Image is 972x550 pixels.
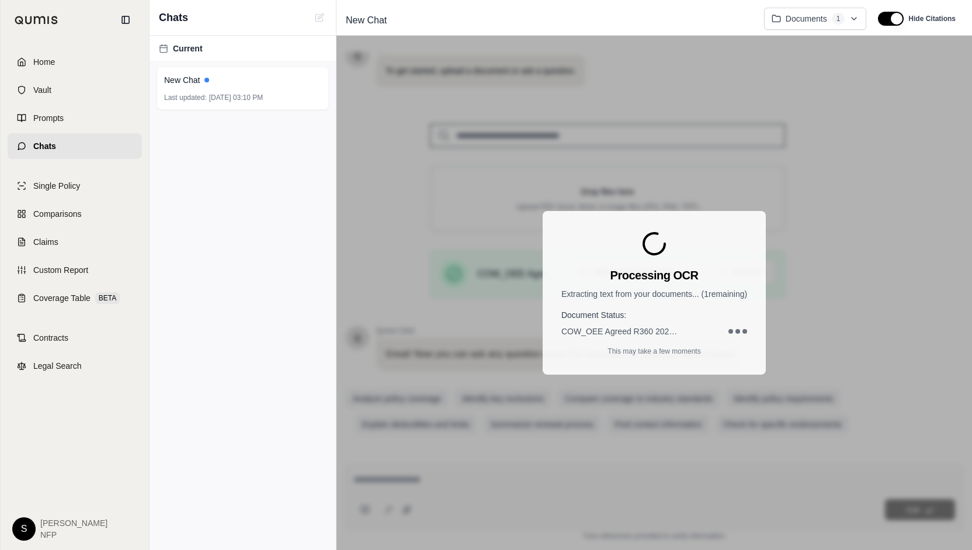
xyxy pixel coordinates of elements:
span: Current [173,43,203,54]
span: Claims [33,236,58,248]
span: Contracts [33,332,68,344]
div: Edit Title [341,11,755,30]
span: BETA [95,292,120,304]
span: NFP [40,529,107,541]
h4: Document Status: [561,309,747,321]
span: COW_OEE Agreed R360 2025 Policy Wording.pdf [561,326,678,337]
a: Contracts [8,325,142,351]
span: Chats [33,140,56,152]
img: Qumis Logo [15,16,58,25]
a: Claims [8,229,142,255]
button: Documents1 [764,8,867,30]
span: Hide Citations [908,14,956,23]
span: Legal Search [33,360,82,372]
span: New Chat [164,74,200,86]
div: S [12,517,36,541]
span: New Chat [341,11,391,30]
a: Single Policy [8,173,142,199]
a: Legal Search [8,353,142,379]
p: This may take a few moments [607,347,700,356]
a: Custom Report [8,257,142,283]
span: Single Policy [33,180,80,192]
span: 1 [832,13,845,25]
span: Comparisons [33,208,81,220]
a: Comparisons [8,201,142,227]
span: Coverage Table [33,292,91,304]
p: Extracting text from your documents... ( 1 remaining) [561,288,747,300]
button: Cannot create new chat while OCR is processing [313,11,327,25]
span: Custom Report [33,264,88,276]
span: [PERSON_NAME] [40,517,107,529]
span: Prompts [33,112,64,124]
a: Chats [8,133,142,159]
span: Vault [33,84,51,96]
span: Last updated: [164,93,207,102]
button: Collapse sidebar [116,11,135,29]
span: Chats [159,9,188,26]
a: Home [8,49,142,75]
span: [DATE] 03:10 PM [209,93,263,102]
a: Coverage TableBETA [8,285,142,311]
span: Home [33,56,55,68]
h3: Processing OCR [610,267,699,283]
span: Documents [786,13,827,25]
a: Vault [8,77,142,103]
a: Prompts [8,105,142,131]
